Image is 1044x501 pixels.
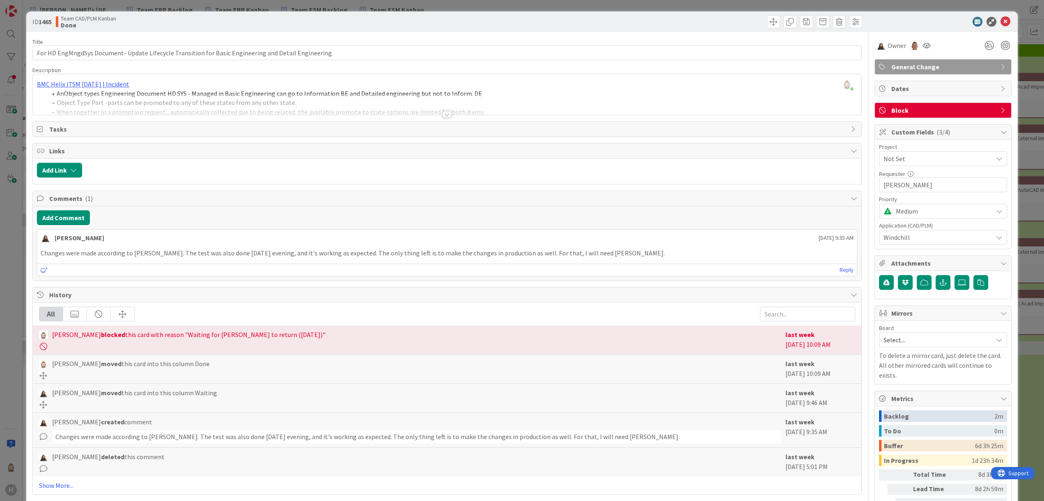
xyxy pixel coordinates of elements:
div: 2m [994,410,1003,422]
b: created [101,418,124,426]
div: [DATE] 9:46 AM [785,388,855,408]
span: Object types Engineering Document HD SYS - Managed in Basic Engineering can go to Information BE ... [64,89,482,98]
div: 0m [994,425,1003,437]
div: In Progress [884,455,972,466]
a: BMC Helix ITSM [DATE] | Incident [37,80,129,88]
span: Comments [49,194,847,203]
input: Search... [760,307,855,321]
div: [DATE] 10:09 AM [785,359,855,379]
button: Add Link [37,163,82,178]
b: last week [785,330,815,339]
div: 8d 2h 59m [962,484,1003,495]
span: Select... [884,334,989,346]
li: An [47,89,858,98]
img: Rv [39,360,48,369]
span: Links [49,146,847,156]
div: 6d 3h 25m [975,440,1003,451]
input: type card name here... [32,46,862,60]
b: 1465 [39,18,52,26]
div: Total Time [913,469,958,481]
b: last week [785,389,815,397]
span: ( 1 ) [85,194,93,203]
span: Windchill [884,232,993,242]
div: All [39,307,63,321]
span: Medium [896,205,989,217]
span: [PERSON_NAME] comment [52,417,152,427]
div: [DATE] 5:01 PM [785,452,855,472]
div: Buffer [884,440,975,451]
span: Mirrors [891,308,996,318]
div: Application (CAD/PLM) [879,223,1007,228]
span: Tasks [49,124,847,134]
div: Priority [879,196,1007,202]
p: Changes were made according to [PERSON_NAME]. The test was also done [DATE] evening, and it's wor... [41,248,854,258]
div: Project [879,144,1007,150]
span: [DATE] 9:35 AM [819,234,854,242]
b: moved [101,360,121,368]
img: LaT3y7r22MuEzJAq8SoXmSHa1xSW2awU.png [841,78,853,90]
span: [PERSON_NAME] this card into this column Waiting [52,388,217,398]
b: moved [101,389,121,397]
div: [DATE] 9:35 AM [785,417,855,443]
div: Backlog [884,410,994,422]
span: Attachments [891,258,996,268]
span: Team CAD/PLM Kanban [61,15,116,22]
img: Rv [39,330,48,339]
span: [PERSON_NAME] this card into this column Done [52,359,210,369]
div: [DATE] 10:09 AM [785,330,855,350]
b: blocked [101,330,125,339]
div: Changes were made according to [PERSON_NAME]. The test was also done [DATE] evening, and it's wor... [52,430,782,443]
span: Metrics [891,394,996,403]
div: [PERSON_NAME] [55,233,104,243]
a: Reply [840,265,854,275]
img: KM [39,389,48,398]
a: Show More... [39,481,856,490]
span: Custom Fields [891,127,996,137]
span: General Change [891,62,996,72]
span: Owner [888,41,906,50]
b: last week [785,418,815,426]
span: Description [32,66,61,74]
img: KM [41,233,50,243]
img: KM [876,41,886,50]
span: Not Set [884,153,989,164]
span: Block [891,105,996,115]
b: Done [61,22,116,28]
div: 8d 3h 1m [962,469,1003,481]
span: [PERSON_NAME] this card with reason "Waiting for [PERSON_NAME] to return ([DATE])" [52,330,325,339]
div: To Do [884,425,994,437]
span: Support [17,1,37,11]
span: Dates [891,84,996,93]
span: Board [879,325,894,331]
img: KM [39,453,48,462]
div: Lead Time [913,484,958,495]
img: KM [39,418,48,427]
span: ( 3/4 ) [936,128,950,136]
b: last week [785,360,815,368]
p: To delete a mirror card, just delete the card. All other mirrored cards will continue to exists. [879,351,1007,380]
span: ID [32,17,52,27]
div: 1d 23h 34m [972,455,1003,466]
span: [PERSON_NAME] this comment [52,452,165,462]
b: deleted [101,453,124,461]
b: last week [785,453,815,461]
label: Title [32,38,43,46]
img: TJ [910,41,919,50]
label: Requester [879,170,905,178]
button: Add Comment [37,210,90,225]
span: History [49,290,847,300]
